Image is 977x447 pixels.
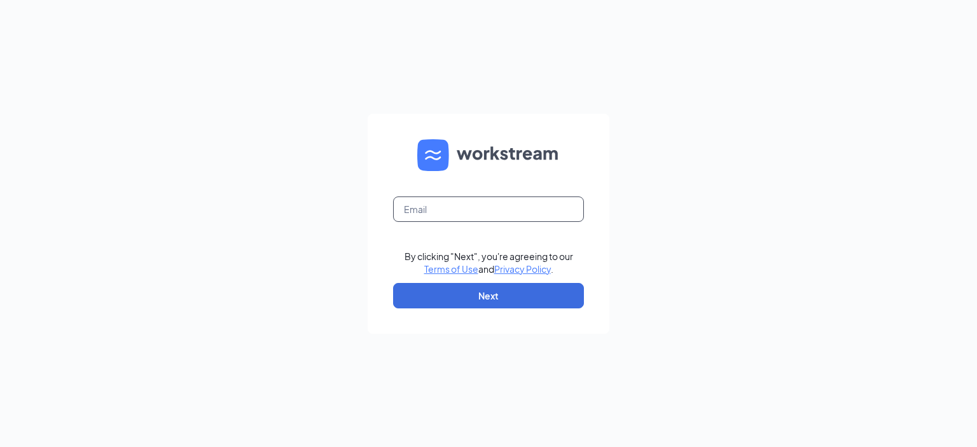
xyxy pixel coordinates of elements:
[417,139,560,171] img: WS logo and Workstream text
[405,250,573,275] div: By clicking "Next", you're agreeing to our and .
[424,263,478,275] a: Terms of Use
[494,263,551,275] a: Privacy Policy
[393,196,584,222] input: Email
[393,283,584,308] button: Next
